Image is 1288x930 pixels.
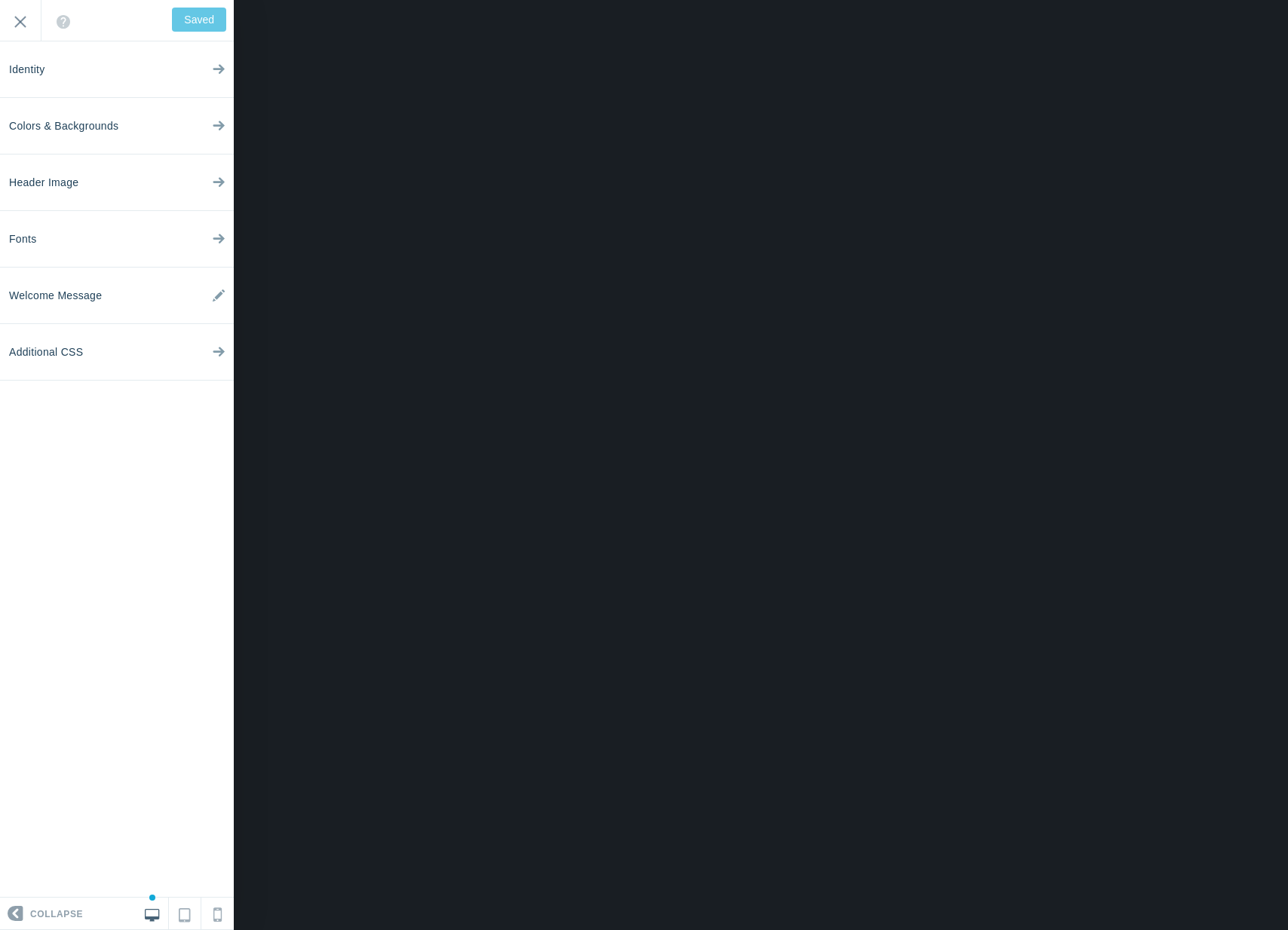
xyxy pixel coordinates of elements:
span: Header Image [9,154,78,211]
span: Fonts [9,211,37,268]
span: Identity [9,41,45,98]
span: Collapse [30,898,83,930]
span: Additional CSS [9,324,83,381]
span: Welcome Message [9,268,102,324]
span: Colors & Backgrounds [9,98,118,154]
